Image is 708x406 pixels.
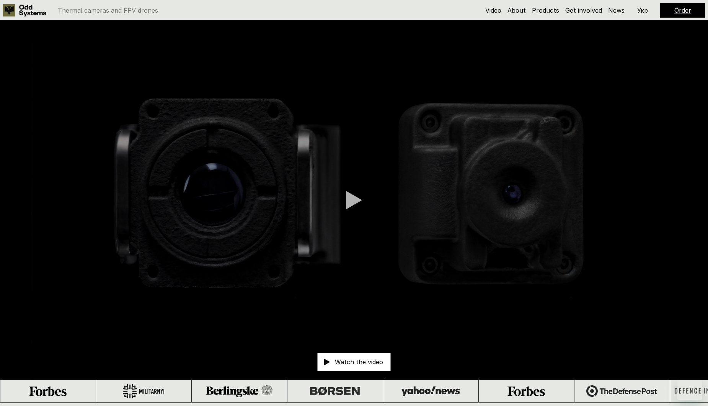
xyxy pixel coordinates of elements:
[608,7,625,14] a: News
[637,7,648,13] p: Укр
[485,7,501,14] a: Video
[58,7,158,13] p: Thermal cameras and FPV drones
[507,7,526,14] a: About
[335,359,383,365] p: Watch the video
[565,7,602,14] a: Get involved
[532,7,559,14] a: Products
[674,7,691,14] a: Order
[677,375,702,400] iframe: Button to launch messaging window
